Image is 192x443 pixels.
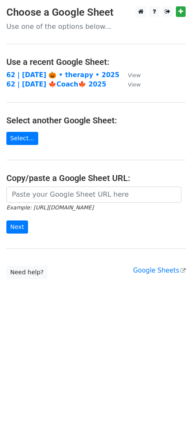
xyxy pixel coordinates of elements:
[6,71,119,79] a: 62 | [DATE] 🎃 • therapy • 2025
[6,81,106,88] a: 62 | [DATE] 🍁Coach🍁 2025
[128,72,141,78] small: View
[6,220,28,234] input: Next
[6,22,186,31] p: Use one of the options below...
[6,204,93,211] small: Example: [URL][DOMAIN_NAME]
[128,81,141,88] small: View
[6,266,48,279] a: Need help?
[6,187,181,203] input: Paste your Google Sheet URL here
[6,173,186,183] h4: Copy/paste a Google Sheet URL:
[119,81,141,88] a: View
[6,57,186,67] h4: Use a recent Google Sheet:
[133,267,186,274] a: Google Sheets
[6,6,186,19] h3: Choose a Google Sheet
[119,71,141,79] a: View
[6,115,186,125] h4: Select another Google Sheet:
[6,132,38,145] a: Select...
